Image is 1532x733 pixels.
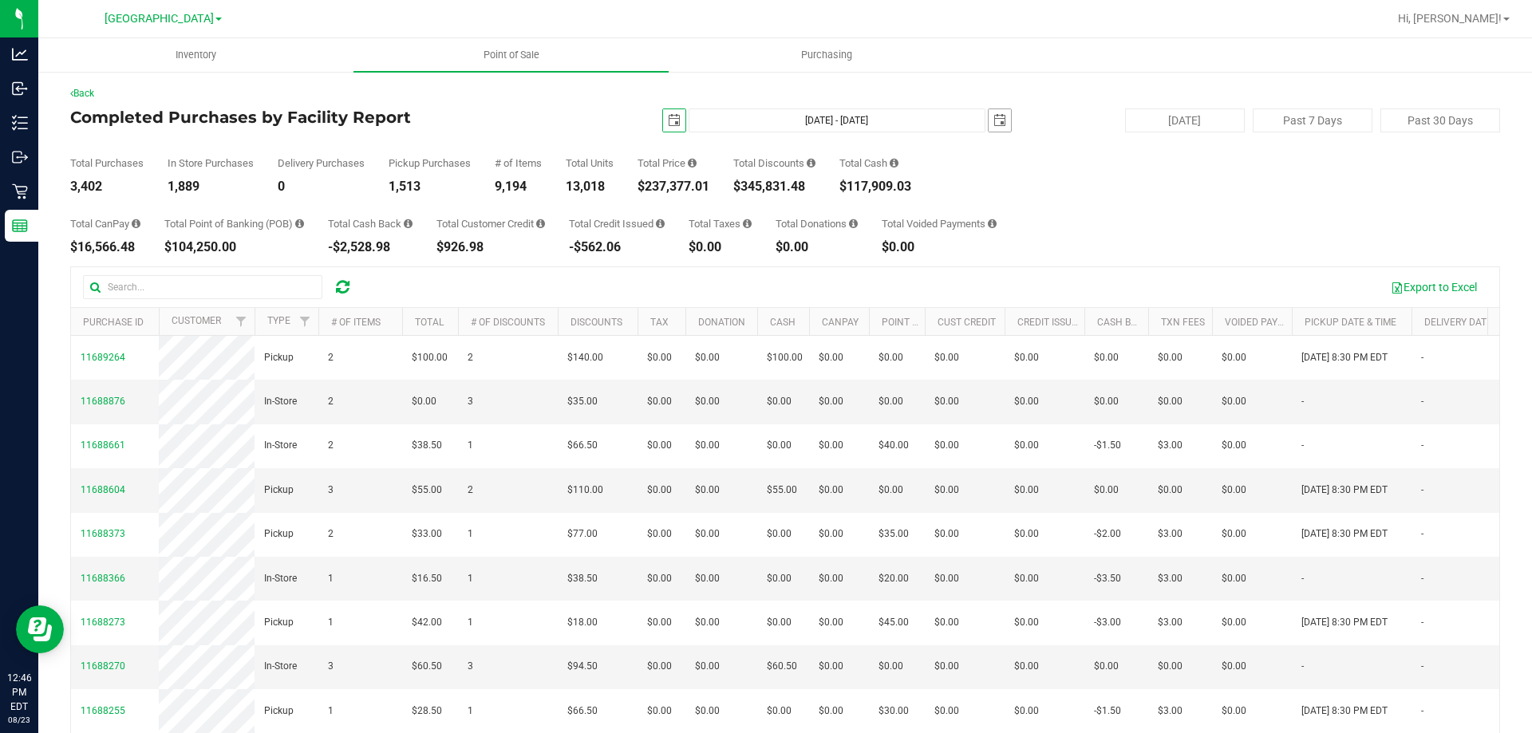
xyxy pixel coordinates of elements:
span: $0.00 [695,659,720,674]
span: -$3.50 [1094,571,1121,586]
span: $94.50 [567,659,598,674]
span: $0.00 [934,571,959,586]
span: $0.00 [1158,659,1183,674]
span: In-Store [264,394,297,409]
span: $60.50 [767,659,797,674]
span: Hi, [PERSON_NAME]! [1398,12,1502,25]
span: $0.00 [1222,703,1246,719]
span: $0.00 [934,438,959,453]
span: $0.00 [879,394,903,409]
span: 1 [328,615,334,630]
div: Total Point of Banking (POB) [164,219,304,229]
span: 11688604 [81,484,125,495]
button: [DATE] [1125,108,1245,132]
div: In Store Purchases [168,158,254,168]
i: Sum of all round-up-to-next-dollar total price adjustments for all purchases in the date range. [849,219,858,229]
span: $0.00 [695,438,720,453]
inline-svg: Retail [12,183,28,199]
span: $0.00 [767,526,792,542]
span: [DATE] 8:30 PM EDT [1301,483,1388,498]
span: $18.00 [567,615,598,630]
span: 1 [468,526,473,542]
span: $0.00 [1094,350,1119,365]
div: $16,566.48 [70,241,140,254]
a: Delivery Date [1424,317,1492,328]
span: 1 [468,615,473,630]
span: 11688255 [81,705,125,716]
span: - [1421,483,1423,498]
span: $0.00 [1014,659,1039,674]
span: $0.00 [767,571,792,586]
span: Pickup [264,526,294,542]
span: $0.00 [647,571,672,586]
i: Sum of the total prices of all purchases in the date range. [688,158,697,168]
a: Inventory [38,38,353,72]
span: $35.00 [567,394,598,409]
span: $20.00 [879,571,909,586]
i: Sum of all voided payment transaction amounts, excluding tips and transaction fees, for all purch... [988,219,997,229]
div: Total Purchases [70,158,144,168]
span: $0.00 [1222,394,1246,409]
div: $237,377.01 [638,180,709,193]
span: [GEOGRAPHIC_DATA] [105,12,214,26]
p: 12:46 PM EDT [7,671,31,714]
div: Total Cash Back [328,219,413,229]
a: Pickup Date & Time [1305,317,1396,328]
div: # of Items [495,158,542,168]
i: Sum of the discount values applied to the all purchases in the date range. [807,158,815,168]
div: $926.98 [436,241,545,254]
span: Pickup [264,483,294,498]
a: Cash Back [1097,317,1150,328]
span: 2 [328,526,334,542]
div: 9,194 [495,180,542,193]
a: Voided Payment [1225,317,1304,328]
div: Total Customer Credit [436,219,545,229]
span: $0.00 [934,526,959,542]
span: $0.00 [647,483,672,498]
a: Discounts [571,317,622,328]
span: $0.00 [767,615,792,630]
iframe: Resource center [16,605,64,653]
div: 13,018 [566,180,614,193]
span: In-Store [264,659,297,674]
span: - [1301,659,1304,674]
span: -$3.00 [1094,615,1121,630]
a: Back [70,88,94,99]
span: $0.00 [1014,526,1039,542]
div: $0.00 [882,241,997,254]
div: 1,889 [168,180,254,193]
span: $0.00 [647,703,672,719]
div: Total Discounts [733,158,815,168]
span: In-Store [264,438,297,453]
div: -$562.06 [569,241,665,254]
div: 0 [278,180,365,193]
span: 1 [328,571,334,586]
span: - [1421,350,1423,365]
a: Customer [172,315,221,326]
div: Total CanPay [70,219,140,229]
span: $0.00 [695,571,720,586]
a: Tax [650,317,669,328]
a: CanPay [822,317,859,328]
span: -$1.50 [1094,438,1121,453]
span: $0.00 [819,571,843,586]
inline-svg: Inbound [12,81,28,97]
div: -$2,528.98 [328,241,413,254]
span: $3.00 [1158,438,1183,453]
span: $0.00 [1222,350,1246,365]
div: Total Donations [776,219,858,229]
span: $30.00 [879,703,909,719]
span: $140.00 [567,350,603,365]
span: 3 [328,483,334,498]
span: $0.00 [879,350,903,365]
span: - [1421,526,1423,542]
span: $42.00 [412,615,442,630]
span: $33.00 [412,526,442,542]
span: $0.00 [819,615,843,630]
i: Sum of the total taxes for all purchases in the date range. [743,219,752,229]
span: select [989,109,1011,132]
span: $55.00 [767,483,797,498]
span: $0.00 [879,659,903,674]
span: $0.00 [934,350,959,365]
span: $40.00 [879,438,909,453]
